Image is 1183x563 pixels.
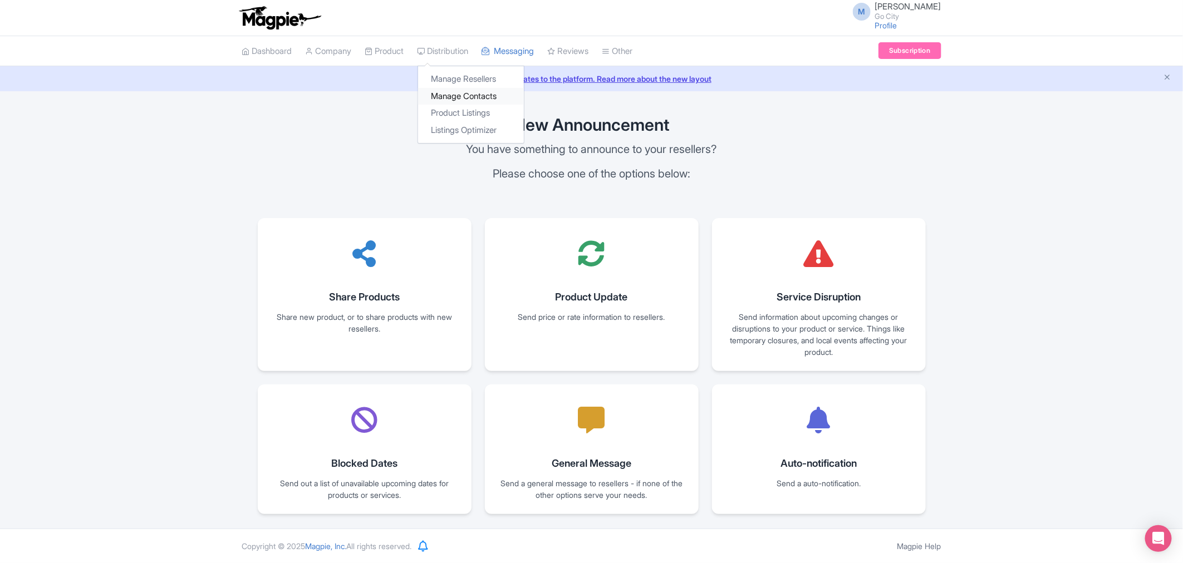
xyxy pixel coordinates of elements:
span: M [853,3,871,21]
a: Reviews [548,36,589,67]
div: Send price or rate information to resellers. [518,311,665,323]
span: [PERSON_NAME] [875,1,941,12]
a: Other [602,36,633,67]
div: Auto-notification [781,456,857,471]
div: Send a general message to resellers - if none of the other options serve your needs. [498,477,685,501]
div: Send information about upcoming changes or disruptions to your product or service. Things like te... [725,311,912,358]
div: Copyright © 2025 All rights reserved. [235,540,419,552]
a: Product Update Send price or rate information to resellers. [485,218,699,371]
div: Send a auto-notification. [777,477,861,489]
div: Product Update [556,289,628,304]
button: Close announcement [1164,72,1172,85]
a: Distribution [418,36,469,67]
span: Magpie, Inc. [306,541,347,551]
a: Auto-notification Send a auto-notification. [712,384,926,514]
div: General Message [552,456,631,471]
a: Profile [875,21,897,30]
small: Go City [875,13,941,20]
div: Service Disruption [777,289,861,304]
a: Blocked Dates Send out a list of unavailable upcoming dates for products or services. [258,384,472,514]
div: Share new product, or to share products with new resellers. [271,311,458,334]
a: Magpie Help [897,541,941,551]
p: Please choose one of the options below: [458,162,725,185]
a: Messaging [482,36,534,67]
div: Blocked Dates [331,456,397,471]
p: New Announcement [258,113,926,136]
img: logo-ab69f6fb50320c5b225c76a69d11143b.png [237,6,323,30]
a: General Message Send a general message to resellers - if none of the other options serve your needs. [485,384,699,514]
a: Manage Resellers [418,71,524,88]
a: We made some updates to the platform. Read more about the new layout [7,73,1176,85]
div: Send out a list of unavailable upcoming dates for products or services. [271,477,458,501]
a: Manage Contacts [418,88,524,105]
a: M [PERSON_NAME] Go City [846,2,941,20]
a: Dashboard [242,36,292,67]
a: Service Disruption Send information about upcoming changes or disruptions to your product or serv... [712,218,926,371]
p: You have something to announce to your resellers? [458,138,725,160]
a: Subscription [878,42,941,59]
a: Product [365,36,404,67]
a: Share Products Share new product, or to share products with new resellers. [258,218,472,371]
div: Open Intercom Messenger [1145,525,1172,552]
a: Listings Optimizer [418,122,524,139]
a: Company [306,36,352,67]
div: Share Products [329,289,400,304]
a: Product Listings [418,105,524,122]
